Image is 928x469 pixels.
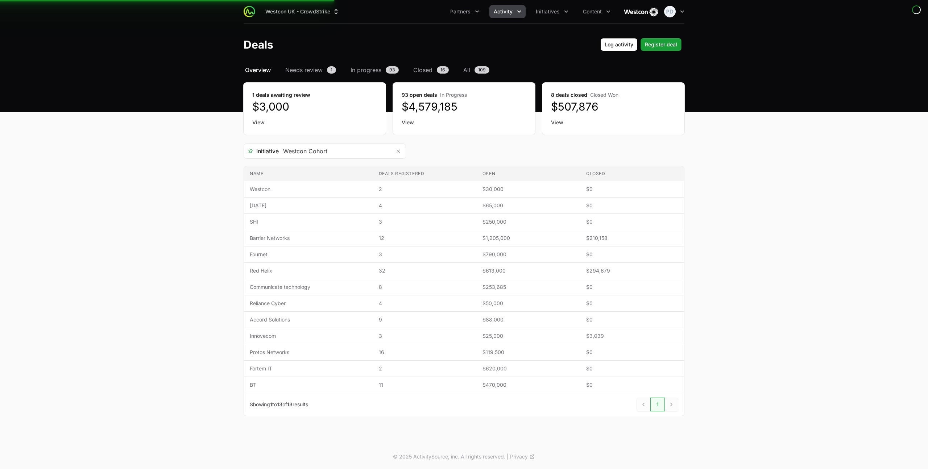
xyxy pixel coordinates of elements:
span: 2 [379,186,471,193]
p: Showing to of results [250,401,308,408]
span: 13 [277,401,282,407]
span: $613,000 [482,267,575,274]
span: $0 [586,186,678,193]
span: | [507,453,509,460]
span: 11 [379,381,471,389]
a: 1 [650,398,665,411]
img: ActivitySource [244,6,255,17]
span: 2 [379,365,471,372]
div: Partners menu [446,5,484,18]
th: Closed [580,166,684,181]
span: $119,500 [482,349,575,356]
span: 1 [327,66,336,74]
dd: $507,876 [551,100,676,113]
span: 109 [475,66,489,74]
span: Activity [494,8,513,15]
span: Initiatives [536,8,560,15]
span: BT [250,381,367,389]
span: Partners [450,8,471,15]
th: Name [244,166,373,181]
span: [DATE] [250,202,367,209]
dt: 93 open deals [402,91,526,99]
span: 16 [379,349,471,356]
span: 3 [379,218,471,225]
span: Communicate technology [250,283,367,291]
button: Activity [489,5,526,18]
img: Payam Dinarvand [664,6,676,17]
div: Activity menu [489,5,526,18]
span: Innovecom [250,332,367,340]
span: 32 [379,267,471,274]
span: $30,000 [482,186,575,193]
span: 93 [386,66,399,74]
span: $470,000 [482,381,575,389]
span: Fournet [250,251,367,258]
a: In progress93 [349,66,400,74]
input: Search initiatives [279,144,391,158]
span: $50,000 [482,300,575,307]
span: 4 [379,300,471,307]
span: Protos Networks [250,349,367,356]
span: $65,000 [482,202,575,209]
dd: $3,000 [252,100,377,113]
button: Partners [446,5,484,18]
span: $0 [586,316,678,323]
span: $3,039 [586,332,678,340]
div: Content menu [579,5,615,18]
span: All [463,66,470,74]
th: Deals registered [373,166,477,181]
span: $0 [586,365,678,372]
span: Needs review [285,66,323,74]
span: Barrier Networks [250,234,367,242]
span: 4 [379,202,471,209]
a: All109 [462,66,491,74]
span: Overview [245,66,271,74]
button: Remove [391,144,406,158]
span: Red Helix [250,267,367,274]
a: Overview [244,66,272,74]
span: Content [583,8,602,15]
span: $0 [586,349,678,356]
span: Initiative [244,147,279,155]
p: © 2025 ActivitySource, inc. All rights reserved. [393,453,505,460]
span: Closed Won [590,92,618,98]
a: View [402,119,526,126]
span: $250,000 [482,218,575,225]
span: $0 [586,202,678,209]
h1: Deals [244,38,273,51]
nav: Deals navigation [244,66,684,74]
span: 8 [379,283,471,291]
span: $0 [586,251,678,258]
span: In Progress [440,92,467,98]
dd: $4,579,185 [402,100,526,113]
span: $0 [586,218,678,225]
button: Log activity [600,38,638,51]
span: $0 [586,283,678,291]
a: Closed16 [412,66,450,74]
button: Content [579,5,615,18]
a: View [551,119,676,126]
span: Westcon [250,186,367,193]
span: 16 [437,66,449,74]
span: Register deal [645,40,677,49]
dt: 1 deals awaiting review [252,91,377,99]
section: Deals Filters [244,144,684,416]
span: 12 [379,234,471,242]
span: $210,158 [586,234,678,242]
span: $0 [586,300,678,307]
div: Main navigation [255,5,615,18]
span: Log activity [605,40,633,49]
span: $253,685 [482,283,575,291]
a: Privacy [510,453,535,460]
span: In progress [351,66,381,74]
dt: 8 deals closed [551,91,676,99]
div: Initiatives menu [531,5,573,18]
img: Westcon UK [623,4,658,19]
span: Closed [413,66,432,74]
span: Reliance Cyber [250,300,367,307]
button: Register deal [641,38,681,51]
a: View [252,119,377,126]
span: 3 [379,251,471,258]
th: Open [477,166,580,181]
span: Accord Solutions [250,316,367,323]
